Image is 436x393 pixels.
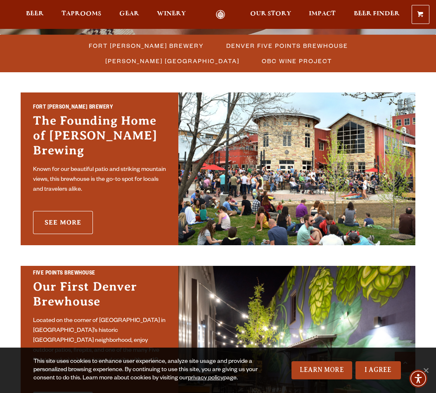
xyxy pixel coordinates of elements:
[250,10,291,17] span: Our Story
[26,10,44,17] span: Beer
[262,55,332,67] span: OBC Wine Project
[205,10,236,19] a: Odell Home
[33,113,166,162] h3: The Founding Home of [PERSON_NAME] Brewing
[303,10,341,19] a: Impact
[33,104,166,113] h2: Fort [PERSON_NAME] Brewery
[21,10,49,19] a: Beer
[355,361,401,379] a: I Agree
[221,40,352,52] a: Denver Five Points Brewhouse
[257,55,336,67] a: OBC Wine Project
[226,40,348,52] span: Denver Five Points Brewhouse
[178,92,415,245] img: Fort Collins Brewery & Taproom'
[157,10,186,17] span: Winery
[84,40,208,52] a: Fort [PERSON_NAME] Brewery
[245,10,296,19] a: Our Story
[309,10,336,17] span: Impact
[114,10,145,19] a: Gear
[33,358,270,383] div: This site uses cookies to enhance user experience, analyze site usage and provide a personalized ...
[33,165,166,195] p: Known for our beautiful patio and striking mountain views, this brewhouse is the go-to spot for l...
[291,361,352,379] a: Learn More
[33,270,166,279] h2: Five Points Brewhouse
[119,10,139,17] span: Gear
[62,10,101,17] span: Taprooms
[33,211,93,234] a: See More
[33,279,166,313] h3: Our First Denver Brewhouse
[100,55,244,67] a: [PERSON_NAME] [GEOGRAPHIC_DATA]
[33,316,166,376] p: Located on the corner of [GEOGRAPHIC_DATA] in [GEOGRAPHIC_DATA]’s historic [GEOGRAPHIC_DATA] neig...
[409,369,427,388] div: Accessibility Menu
[105,55,239,67] span: [PERSON_NAME] [GEOGRAPHIC_DATA]
[348,10,405,19] a: Beer Finder
[188,375,223,382] a: privacy policy
[89,40,204,52] span: Fort [PERSON_NAME] Brewery
[152,10,191,19] a: Winery
[56,10,107,19] a: Taprooms
[354,10,400,17] span: Beer Finder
